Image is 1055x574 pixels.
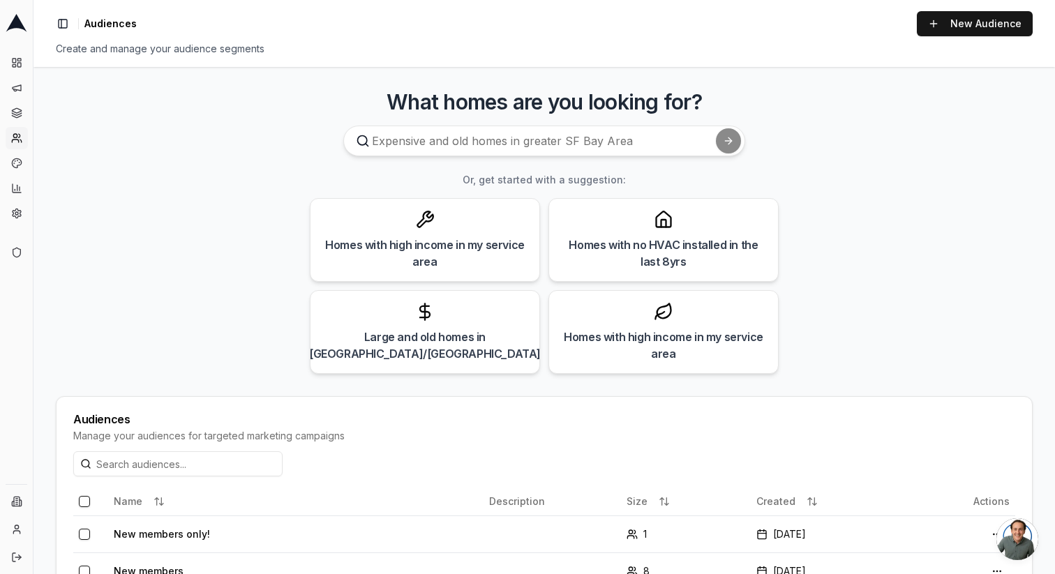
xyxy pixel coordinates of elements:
div: Created [756,490,912,513]
th: Description [484,488,622,515]
div: Size [627,490,745,513]
td: New members only! [108,515,484,552]
div: Name [114,490,478,513]
a: Open chat [996,518,1038,560]
button: Log out [6,546,28,568]
input: Expensive and old homes in greater SF Bay Area [343,126,745,156]
div: Create and manage your audience segments [56,42,1033,56]
div: [DATE] [756,527,912,541]
div: Large and old homes in [GEOGRAPHIC_DATA]/[GEOGRAPHIC_DATA] [309,328,541,362]
input: Search audiences... [73,451,283,476]
span: Audiences [84,17,137,31]
div: Audiences [73,414,1015,425]
div: Homes with no HVAC installed in the last 8yrs [560,236,767,270]
div: Homes with high income in my service area [560,328,767,362]
nav: breadcrumb [84,17,137,31]
th: Actions [918,488,1015,515]
div: Manage your audiences for targeted marketing campaigns [73,429,1015,443]
div: Homes with high income in my service area [322,236,528,270]
div: 1 [627,527,745,541]
h3: What homes are you looking for? [56,89,1033,114]
h3: Or, get started with a suggestion: [56,173,1033,187]
a: New Audience [917,11,1033,36]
